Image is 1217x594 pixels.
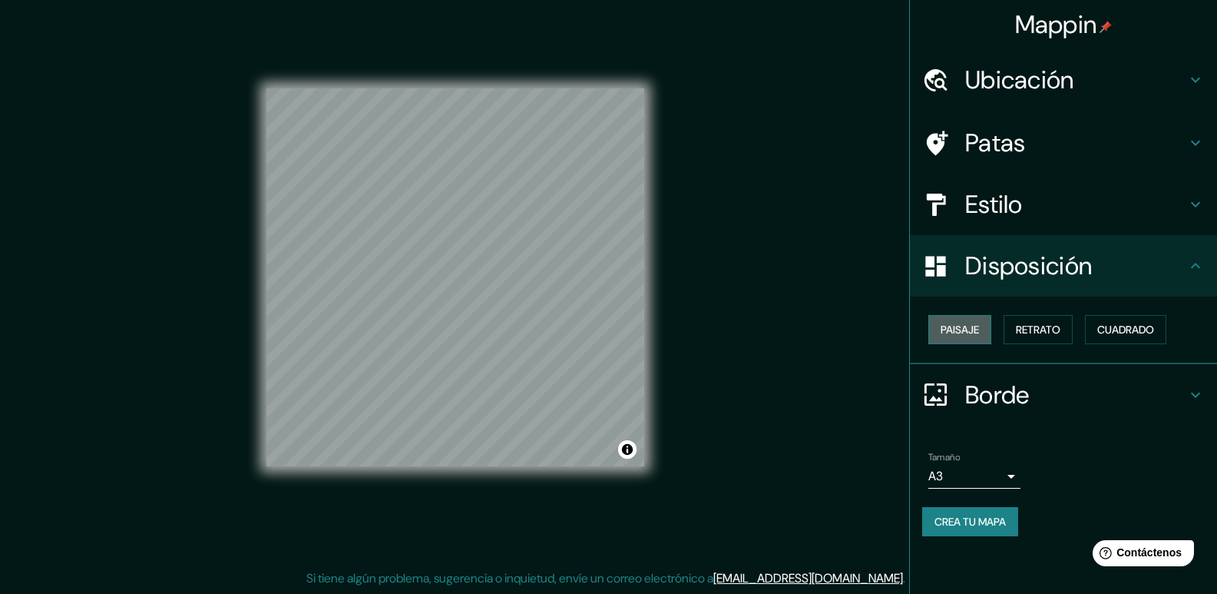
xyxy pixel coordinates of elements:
font: Crea tu mapa [934,515,1006,529]
canvas: Mapa [266,88,644,466]
button: Retrato [1004,315,1073,344]
button: Crea tu mapa [922,507,1018,536]
font: Estilo [965,188,1023,221]
font: Paisaje [941,323,979,337]
div: Ubicación [910,49,1217,111]
font: Borde [965,379,1030,411]
font: Si tiene algún problema, sugerencia o inquietud, envíe un correo electrónico a [306,570,713,586]
div: Borde [910,364,1217,426]
font: . [905,569,908,586]
button: Cuadrado [1085,315,1166,344]
font: Retrato [1016,323,1060,337]
div: Patas [910,112,1217,174]
font: Patas [965,127,1026,159]
div: A3 [928,464,1020,489]
iframe: Lanzador de widgets de ayuda [1080,534,1200,577]
a: [EMAIL_ADDRESS][DOMAIN_NAME] [713,570,903,586]
font: Tamaño [928,451,960,463]
button: Activar o desactivar atribución [618,440,637,459]
button: Paisaje [928,315,991,344]
font: Disposición [965,250,1092,282]
div: Disposición [910,235,1217,297]
font: Cuadrado [1097,323,1154,337]
font: . [903,570,905,586]
div: Estilo [910,174,1217,235]
font: . [908,569,911,586]
font: Mappin [1015,8,1097,41]
font: Ubicación [965,64,1074,96]
font: A3 [928,468,943,484]
img: pin-icon.png [1100,21,1112,33]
